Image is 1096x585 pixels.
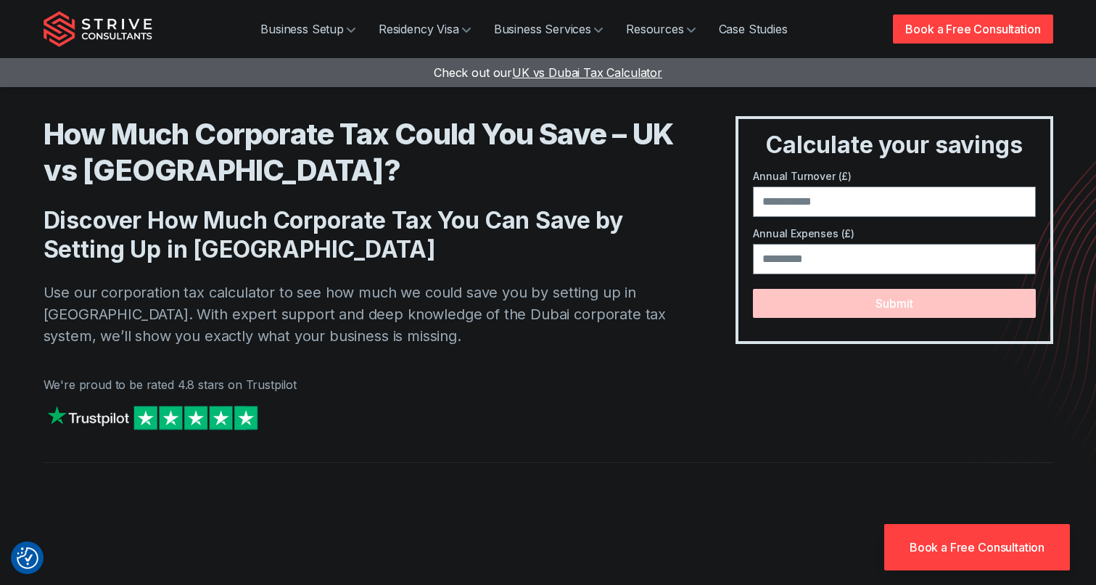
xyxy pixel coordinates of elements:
a: Resources [614,15,707,44]
button: Submit [753,289,1035,318]
a: Residency Visa [367,15,482,44]
a: Business Services [482,15,614,44]
h2: Discover How Much Corporate Tax You Can Save by Setting Up in [GEOGRAPHIC_DATA] [44,206,678,264]
p: Use our corporation tax calculator to see how much we could save you by setting up in [GEOGRAPHIC... [44,282,678,347]
img: Revisit consent button [17,547,38,569]
button: Consent Preferences [17,547,38,569]
h3: Calculate your savings [744,131,1044,160]
a: Book a Free Consultation [893,15,1052,44]
a: Business Setup [249,15,367,44]
img: Strive Consultants [44,11,152,47]
a: Book a Free Consultation [884,524,1070,570]
label: Annual Turnover (£) [753,168,1035,184]
a: Case Studies [707,15,799,44]
p: We're proud to be rated 4.8 stars on Trustpilot [44,376,678,393]
span: UK vs Dubai Tax Calculator [512,65,662,80]
a: Check out ourUK vs Dubai Tax Calculator [434,65,662,80]
img: Strive on Trustpilot [44,402,261,433]
h1: How Much Corporate Tax Could You Save – UK vs [GEOGRAPHIC_DATA]? [44,116,678,189]
label: Annual Expenses (£) [753,226,1035,241]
